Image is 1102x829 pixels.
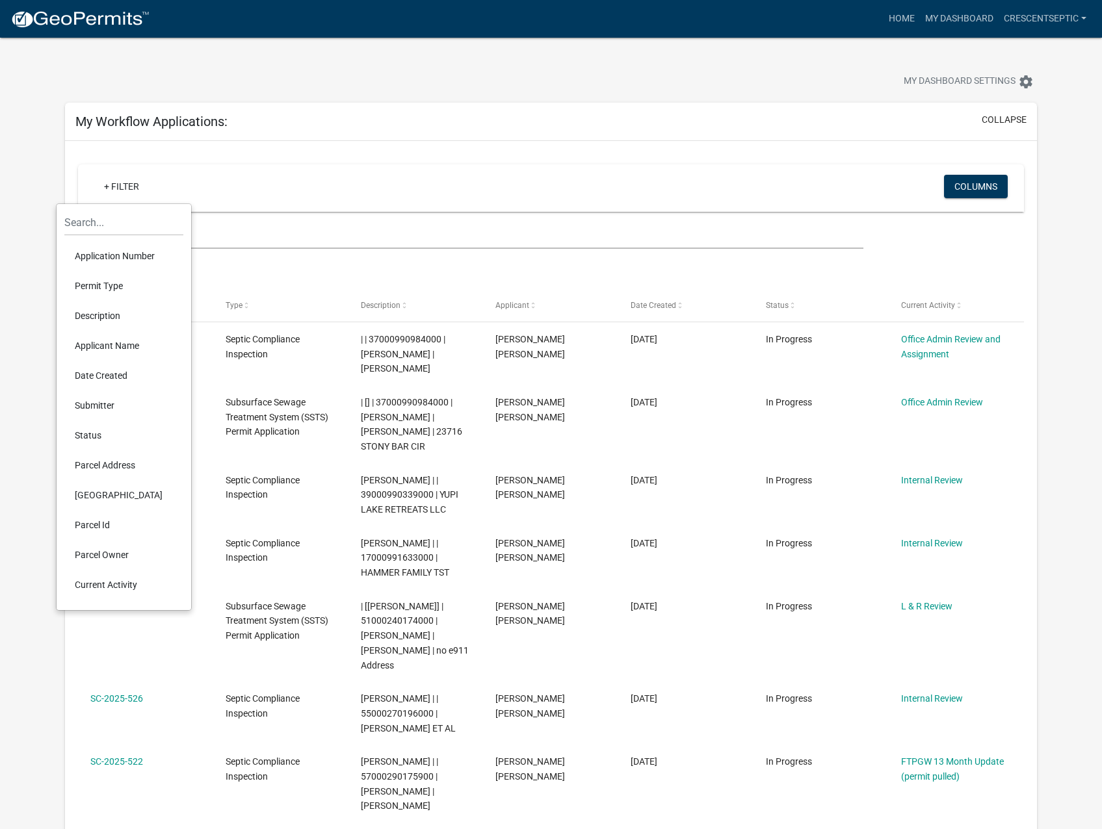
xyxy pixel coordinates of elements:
[64,331,183,361] li: Applicant Name
[901,756,1004,782] a: FTPGW 13 Month Update (permit pulled)
[495,334,565,359] span: Peter Ross Johnson
[226,538,300,563] span: Septic Compliance Inspection
[226,475,300,500] span: Septic Compliance Inspection
[361,301,400,310] span: Description
[226,301,243,310] span: Type
[64,271,183,301] li: Permit Type
[631,601,657,611] span: 08/11/2025
[64,480,183,510] li: [GEOGRAPHIC_DATA]
[361,334,445,374] span: | | 37000990984000 | JOHN N CAMERON | KATHRYN M CAMERON
[64,361,183,390] li: Date Created
[64,420,183,450] li: Status
[631,538,657,548] span: 08/14/2025
[766,475,812,485] span: In Progress
[982,113,1027,127] button: collapse
[495,538,565,563] span: Peter Ross Johnson
[64,510,183,540] li: Parcel Id
[901,397,983,407] a: Office Admin Review
[754,290,889,321] datatable-header-cell: Status
[631,693,657,704] span: 08/11/2025
[361,397,462,452] span: | [] | 37000990984000 | JOHN N CAMERON | KATHRYN M CAMERON | 23716 STONY BAR CIR
[64,540,183,570] li: Parcel Owner
[901,693,963,704] a: Internal Review
[901,601,952,611] a: L & R Review
[889,290,1024,321] datatable-header-cell: Current Activity
[901,334,1001,359] a: Office Admin Review and Assignment
[495,301,529,310] span: Applicant
[361,693,456,733] span: Sheila Dahl | | 55000270196000 | JEAN E VARHOLDT ET AL
[884,6,920,31] a: Home
[495,756,565,782] span: Peter Ross Johnson
[226,601,328,641] span: Subsurface Sewage Treatment System (SSTS) Permit Application
[226,693,300,719] span: Septic Compliance Inspection
[64,209,183,236] input: Search...
[75,114,228,129] h5: My Workflow Applications:
[495,475,565,500] span: Peter Ross Johnson
[766,301,789,310] span: Status
[618,290,754,321] datatable-header-cell: Date Created
[226,397,328,437] span: Subsurface Sewage Treatment System (SSTS) Permit Application
[64,450,183,480] li: Parcel Address
[213,290,348,321] datatable-header-cell: Type
[348,290,483,321] datatable-header-cell: Description
[90,693,143,704] a: SC-2025-526
[631,475,657,485] span: 08/14/2025
[64,241,183,271] li: Application Number
[1018,74,1034,90] i: settings
[766,538,812,548] span: In Progress
[361,601,469,670] span: | [Andrea Perales] | 51000240174000 | STEVEN C SHEETS | LISA SHEETS | no e911 Address
[766,334,812,344] span: In Progress
[64,390,183,420] li: Submitter
[901,475,963,485] a: Internal Review
[226,756,300,782] span: Septic Compliance Inspection
[64,301,183,331] li: Description
[495,601,565,626] span: Peter Ross Johnson
[901,301,955,310] span: Current Activity
[766,693,812,704] span: In Progress
[631,756,657,767] span: 08/09/2025
[766,397,812,407] span: In Progress
[631,301,676,310] span: Date Created
[999,6,1092,31] a: Crescentseptic
[361,756,438,811] span: Emma Swenson | | 57000290175900 | JAMES M ANDERSEN | ELSE M ANDERSEN
[920,6,999,31] a: My Dashboard
[483,290,618,321] datatable-header-cell: Applicant
[495,397,565,422] span: Peter Ross Johnson
[631,397,657,407] span: 08/15/2025
[766,601,812,611] span: In Progress
[361,475,458,515] span: Emma Swenson | | 39000990339000 | YUPI LAKE RETREATS LLC
[495,693,565,719] span: Peter Ross Johnson
[944,175,1008,198] button: Columns
[904,74,1016,90] span: My Dashboard Settings
[94,175,150,198] a: + Filter
[64,570,183,600] li: Current Activity
[893,69,1044,94] button: My Dashboard Settingssettings
[631,334,657,344] span: 08/15/2025
[226,334,300,359] span: Septic Compliance Inspection
[766,756,812,767] span: In Progress
[78,222,863,249] input: Search for applications
[901,538,963,548] a: Internal Review
[361,538,449,578] span: Emma Swenson | | 17000991633000 | HAMMER FAMILY TST
[90,756,143,767] a: SC-2025-522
